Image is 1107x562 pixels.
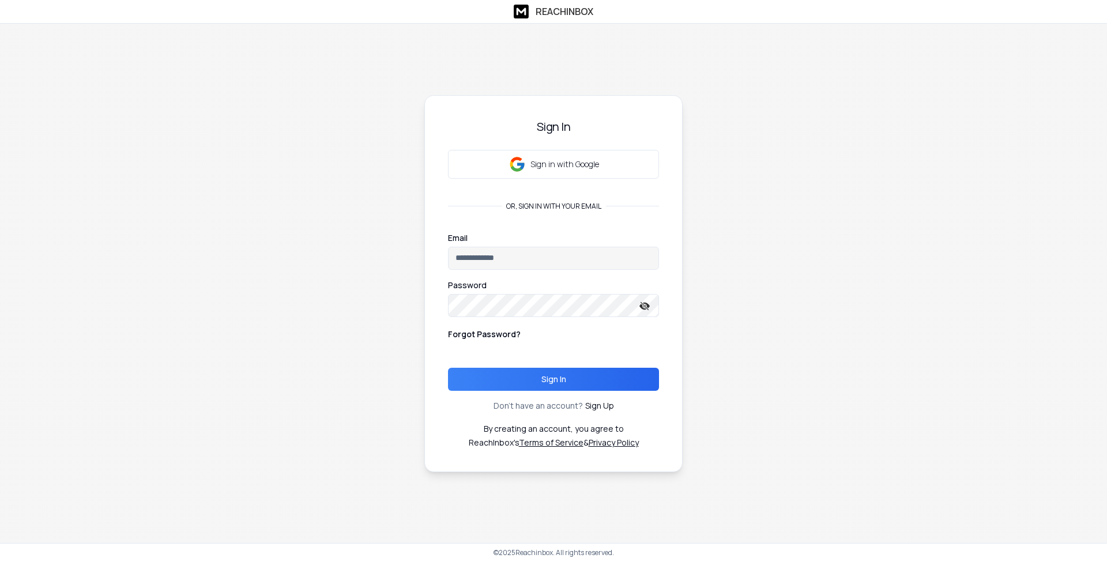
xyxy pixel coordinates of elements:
[502,202,606,211] p: or, sign in with your email
[484,423,624,435] p: By creating an account, you agree to
[448,281,487,289] label: Password
[536,5,593,18] h1: ReachInbox
[514,5,593,18] a: ReachInbox
[494,548,614,557] p: © 2025 Reachinbox. All rights reserved.
[589,437,639,448] a: Privacy Policy
[519,437,583,448] a: Terms of Service
[448,150,659,179] button: Sign in with Google
[448,234,468,242] label: Email
[448,119,659,135] h3: Sign In
[530,159,599,170] p: Sign in with Google
[494,400,583,412] p: Don't have an account?
[469,437,639,448] p: ReachInbox's &
[585,400,614,412] a: Sign Up
[448,329,521,340] p: Forgot Password?
[448,368,659,391] button: Sign In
